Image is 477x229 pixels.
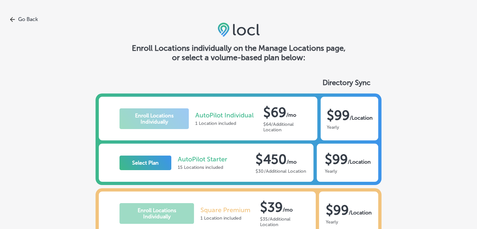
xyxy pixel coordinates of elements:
div: Yearly [326,125,372,130]
b: /Location [347,159,370,165]
button: Enroll Locations Individually [119,108,189,129]
img: 6efc1275baa40be7c98c3b36c6bfde44.png [218,22,260,37]
p: AutoPilot Individual [195,111,254,119]
div: $30/Additional Location [256,169,306,174]
p: $69 [263,104,286,120]
b: /Location [349,115,372,121]
button: Enroll Locations Individually [119,203,194,224]
div: Yearly [324,169,370,174]
b: /Location [349,210,372,216]
p: 1 Location included [200,215,250,221]
p: 15 Locations included [178,165,227,170]
p: $99 [324,151,347,167]
p: $39 [260,199,283,215]
p: Square Premium [200,206,250,214]
div: $64/Additional Location [263,122,310,133]
b: / mo [286,112,296,118]
h4: Enroll Locations individually on the Manage Locations page, or select a volume-based plan below: [132,43,346,62]
p: 1 Location included [195,121,254,126]
button: Select Plan [119,156,171,170]
p: AutoPilot Starter [178,155,227,163]
div: $35/Additional Location [260,216,308,227]
p: $99 [326,202,349,218]
b: / mo [283,207,293,213]
p: $99 [326,107,349,123]
b: / mo [286,159,296,165]
div: Yearly [326,219,372,225]
p: Directory Sync [322,78,378,87]
p: $450 [256,151,286,167]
